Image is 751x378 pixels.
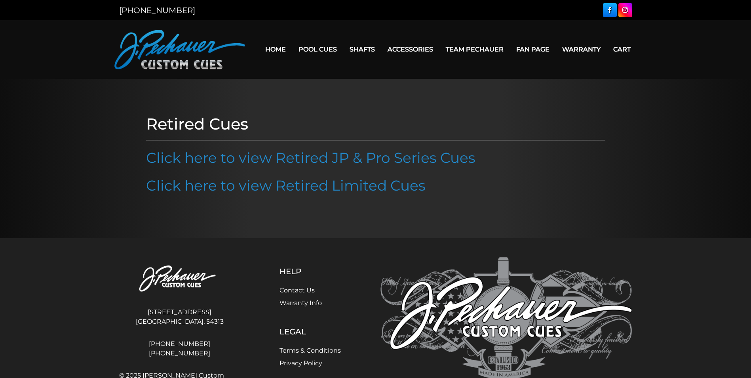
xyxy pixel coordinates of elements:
img: Pechauer Custom Cues [119,257,240,301]
a: Pool Cues [292,39,343,59]
address: [STREET_ADDRESS] [GEOGRAPHIC_DATA], 54313 [119,304,240,330]
a: Fan Page [510,39,556,59]
a: Warranty Info [279,299,322,307]
a: Click here to view Retired Limited Cues [146,177,426,194]
a: Shafts [343,39,381,59]
a: Accessories [381,39,439,59]
h1: Retired Cues [146,115,605,134]
h5: Legal [279,327,341,336]
a: [PHONE_NUMBER] [119,6,195,15]
a: Click here to view Retired JP & Pro Series Cues [146,149,475,166]
a: [PHONE_NUMBER] [119,349,240,358]
a: Terms & Conditions [279,347,341,354]
a: Warranty [556,39,607,59]
a: Home [259,39,292,59]
a: Contact Us [279,286,315,294]
a: [PHONE_NUMBER] [119,339,240,349]
a: Privacy Policy [279,359,322,367]
a: Cart [607,39,637,59]
img: Pechauer Custom Cues [114,30,245,69]
h5: Help [279,267,341,276]
a: Team Pechauer [439,39,510,59]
